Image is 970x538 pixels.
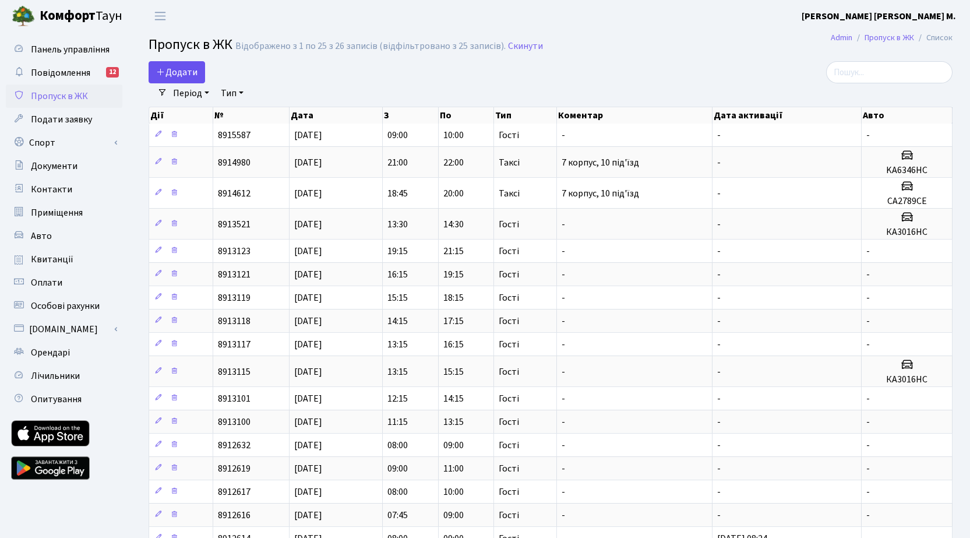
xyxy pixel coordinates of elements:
span: 8914980 [218,156,251,169]
span: 13:15 [443,416,464,428]
span: 14:30 [443,218,464,231]
span: Гості [499,511,519,520]
span: - [562,392,565,405]
a: [DOMAIN_NAME] [6,318,122,341]
span: 08:00 [387,439,408,452]
h5: КА3016НС [866,374,947,385]
span: - [717,245,721,258]
span: 09:00 [387,462,408,475]
span: [DATE] [294,291,322,304]
span: - [562,268,565,281]
span: - [866,338,870,351]
span: Гості [499,317,519,326]
span: [DATE] [294,315,322,328]
span: [DATE] [294,268,322,281]
a: Авто [6,224,122,248]
span: - [562,315,565,328]
span: 22:00 [443,156,464,169]
a: Лічильники [6,364,122,388]
span: - [866,486,870,498]
span: - [866,462,870,475]
span: - [717,509,721,522]
a: [PERSON_NAME] [PERSON_NAME] М. [802,9,956,23]
span: Гості [499,220,519,229]
span: - [717,416,721,428]
span: 17:15 [443,315,464,328]
span: Повідомлення [31,66,90,79]
img: logo.png [12,5,35,28]
span: 8913118 [218,315,251,328]
span: - [866,268,870,281]
span: Додати [156,66,197,79]
span: 19:15 [387,245,408,258]
span: Квитанції [31,253,73,266]
span: - [717,392,721,405]
span: - [866,439,870,452]
span: Опитування [31,393,82,406]
span: Подати заявку [31,113,92,126]
th: Дії [149,107,213,124]
b: [PERSON_NAME] [PERSON_NAME] М. [802,10,956,23]
span: - [562,416,565,428]
span: - [866,392,870,405]
span: - [562,218,565,231]
span: Гості [499,340,519,349]
span: - [717,486,721,498]
a: Подати заявку [6,108,122,131]
span: - [717,439,721,452]
span: 8912616 [218,509,251,522]
span: - [866,315,870,328]
a: Скинути [508,41,543,52]
span: - [866,245,870,258]
span: - [866,291,870,304]
span: [DATE] [294,486,322,498]
span: - [866,129,870,142]
span: Гості [499,270,519,279]
span: 8913119 [218,291,251,304]
span: [DATE] [294,392,322,405]
span: 13:15 [387,365,408,378]
span: Гості [499,394,519,403]
span: - [717,365,721,378]
div: Відображено з 1 по 25 з 26 записів (відфільтровано з 25 записів). [235,41,506,52]
h5: КА3016НС [866,227,947,238]
span: [DATE] [294,338,322,351]
a: Опитування [6,388,122,411]
input: Пошук... [826,61,953,83]
th: № [213,107,290,124]
a: Квитанції [6,248,122,271]
th: По [439,107,494,124]
span: [DATE] [294,187,322,200]
a: Контакти [6,178,122,201]
span: Гості [499,464,519,473]
span: - [562,439,565,452]
a: Панель управління [6,38,122,61]
span: [DATE] [294,245,322,258]
span: 8912617 [218,486,251,498]
a: Документи [6,154,122,178]
span: 13:30 [387,218,408,231]
span: 8913521 [218,218,251,231]
span: Гості [499,131,519,140]
span: 18:15 [443,291,464,304]
span: - [562,462,565,475]
span: Гості [499,417,519,427]
span: Таксі [499,189,520,198]
a: Орендарі [6,341,122,364]
span: 8915587 [218,129,251,142]
span: 16:15 [387,268,408,281]
span: - [717,129,721,142]
a: Тип [216,83,248,103]
span: Гості [499,247,519,256]
span: 8913101 [218,392,251,405]
span: - [866,416,870,428]
span: - [562,365,565,378]
span: [DATE] [294,416,322,428]
th: Дата активації [712,107,862,124]
nav: breadcrumb [813,26,970,50]
h5: СА2789СЕ [866,196,947,207]
span: 8912619 [218,462,251,475]
span: Таксі [499,158,520,167]
span: 10:00 [443,129,464,142]
span: [DATE] [294,509,322,522]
